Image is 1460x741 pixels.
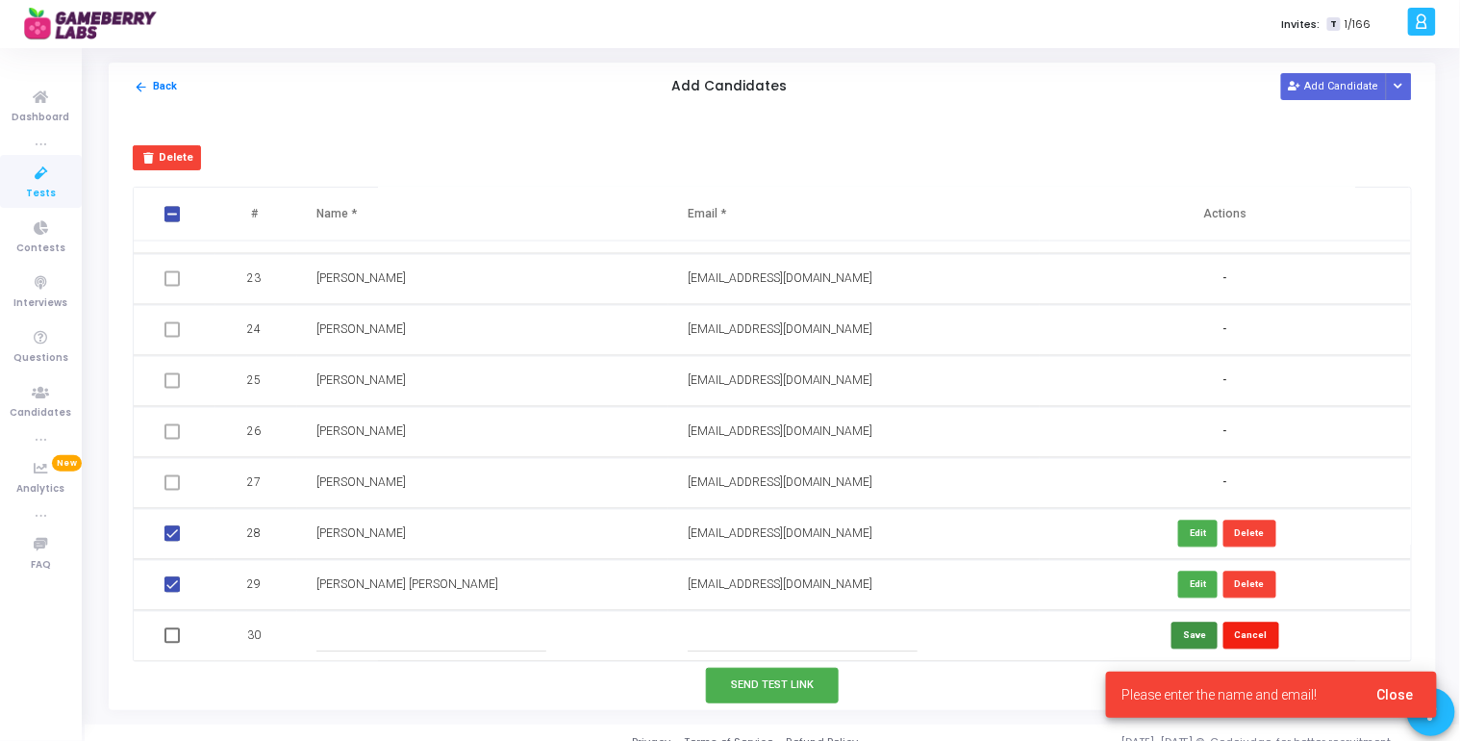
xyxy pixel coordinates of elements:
[1386,73,1413,99] div: Button group with nested dropdown
[1377,687,1414,703] span: Close
[247,525,261,543] span: 28
[297,188,668,242] th: Name *
[1040,188,1411,242] th: Actions
[17,481,65,498] span: Analytics
[688,425,873,439] span: [EMAIL_ADDRESS][DOMAIN_NAME]
[688,374,873,388] span: [EMAIL_ADDRESS][DOMAIN_NAME]
[52,455,82,472] span: New
[1281,16,1320,33] label: Invites:
[1178,521,1218,547] button: Edit
[247,627,261,645] span: 30
[316,527,406,541] span: [PERSON_NAME]
[316,272,406,286] span: [PERSON_NAME]
[1223,271,1227,288] span: -
[31,557,51,574] span: FAQ
[13,110,70,126] span: Dashboard
[247,474,261,492] span: 27
[688,272,873,286] span: [EMAIL_ADDRESS][DOMAIN_NAME]
[14,295,68,312] span: Interviews
[1223,475,1227,492] span: -
[316,425,406,439] span: [PERSON_NAME]
[1281,73,1387,99] button: Add Candidate
[133,145,201,170] button: Delete
[1223,373,1227,390] span: -
[247,576,261,594] span: 29
[672,79,788,95] h5: Add Candidates
[247,321,261,339] span: 24
[11,405,72,422] span: Candidates
[24,5,168,43] img: logo
[316,323,406,337] span: [PERSON_NAME]
[1223,424,1227,441] span: -
[134,80,148,94] mat-icon: arrow_back
[247,372,261,390] span: 25
[26,186,56,202] span: Tests
[316,578,498,592] span: [PERSON_NAME] [PERSON_NAME]
[1223,623,1279,649] button: Cancel
[706,668,839,703] button: Send Test Link
[133,78,179,96] button: Back
[688,527,873,541] span: [EMAIL_ADDRESS][DOMAIN_NAME]
[316,476,406,490] span: [PERSON_NAME]
[668,188,1040,242] th: Email *
[247,423,261,441] span: 26
[1362,677,1429,712] button: Close
[1345,16,1371,33] span: 1/166
[215,188,297,242] th: #
[1223,572,1276,598] button: Delete
[1171,623,1218,649] button: Save
[1121,685,1318,704] span: Please enter the name and email!
[13,350,68,367] span: Questions
[1223,521,1276,547] button: Delete
[1327,17,1340,32] span: T
[247,270,261,288] span: 23
[688,578,873,592] span: [EMAIL_ADDRESS][DOMAIN_NAME]
[688,323,873,337] span: [EMAIL_ADDRESS][DOMAIN_NAME]
[16,241,65,257] span: Contests
[316,374,406,388] span: [PERSON_NAME]
[1178,572,1218,598] button: Edit
[688,476,873,490] span: [EMAIL_ADDRESS][DOMAIN_NAME]
[1223,322,1227,339] span: -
